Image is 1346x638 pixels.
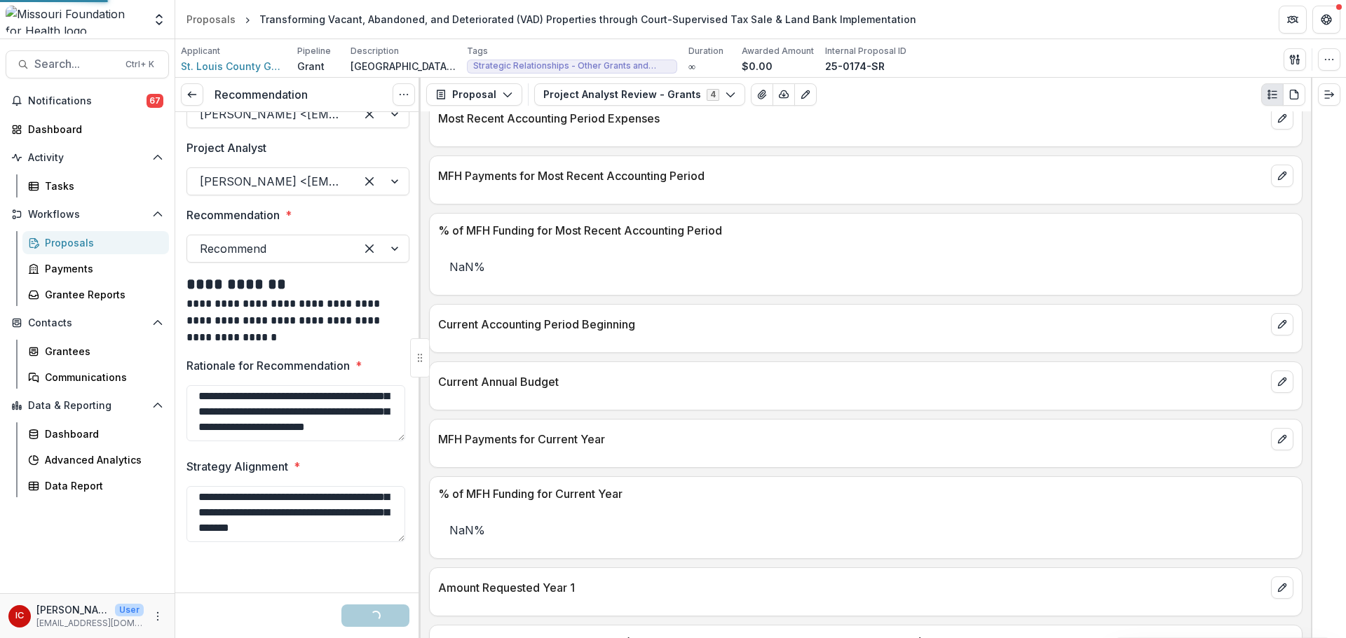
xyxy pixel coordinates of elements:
nav: breadcrumb [181,9,922,29]
div: Dashboard [45,427,158,441]
span: Workflows [28,209,147,221]
a: Communications [22,366,169,389]
p: % of MFH Funding for Most Recent Accounting Period [438,222,1288,239]
button: Partners [1279,6,1307,34]
p: MFH Payments for Most Recent Accounting Period [438,167,1265,184]
div: Dashboard [28,122,158,137]
button: Proposal [426,83,522,106]
button: edit [1271,576,1293,599]
a: Tasks [22,174,169,197]
div: Payments [45,261,158,276]
a: Grantee Reports [22,283,169,306]
p: NaN% [438,511,1293,550]
p: Duration [688,45,723,57]
div: Ivory Clarke [15,611,24,620]
div: Clear selected options [358,103,381,125]
p: Most Recent Accounting Period Expenses [438,110,1265,127]
div: Proposals [186,12,236,27]
a: Proposals [181,9,241,29]
button: More [149,608,166,625]
div: Proposals [45,235,158,250]
button: Plaintext view [1261,83,1284,106]
a: Payments [22,257,169,280]
p: Current Annual Budget [438,373,1265,390]
button: Get Help [1312,6,1340,34]
p: Tags [467,45,488,57]
span: Contacts [28,317,147,329]
p: Pipeline [297,45,331,57]
a: Data Report [22,474,169,497]
p: Applicant [181,45,220,57]
button: edit [1271,370,1293,393]
p: User [115,604,144,616]
p: Amount Requested Year 1 [438,579,1265,596]
button: Open Activity [6,146,169,169]
button: Edit as form [794,83,817,106]
p: Rationale for Recommendation [186,357,350,374]
button: Open entity switcher [149,6,169,34]
button: Open Workflows [6,203,169,226]
div: Advanced Analytics [45,452,158,467]
button: Options [393,83,415,106]
p: Internal Proposal ID [825,45,906,57]
p: $0.00 [742,59,773,74]
button: Search... [6,50,169,78]
p: Current Accounting Period Beginning [438,316,1265,333]
p: [EMAIL_ADDRESS][DOMAIN_NAME] [36,617,144,630]
img: Missouri Foundation for Health logo [6,6,144,34]
p: ∞ [688,59,695,74]
a: Dashboard [22,422,169,445]
a: St. Louis County Government [181,59,286,74]
button: edit [1271,107,1293,130]
div: Grantees [45,344,158,359]
button: edit [1271,313,1293,335]
div: Clear selected options [358,170,381,193]
p: % of MFH Funding for Current Year [438,485,1288,502]
p: Recommendation [186,207,280,223]
p: 25-0174-SR [825,59,885,74]
span: Strategic Relationships - Other Grants and Contracts [473,61,671,71]
button: PDF view [1283,83,1305,106]
a: Proposals [22,231,169,254]
h3: Recommendation [215,88,308,102]
button: View Attached Files [751,83,773,106]
div: Tasks [45,179,158,193]
p: [PERSON_NAME] [36,602,109,617]
a: Dashboard [6,118,169,141]
button: Open Data & Reporting [6,394,169,417]
p: Awarded Amount [742,45,814,57]
p: MFH Payments for Current Year [438,431,1265,448]
div: Communications [45,370,158,384]
span: 67 [147,94,163,108]
p: [GEOGRAPHIC_DATA], the City of [GEOGRAPHIC_DATA], Legal Services of [GEOGRAPHIC_DATA][US_STATE], ... [351,59,456,74]
p: NaN% [438,247,1293,286]
a: Grantees [22,340,169,363]
div: Transforming Vacant, Abandoned, and Deteriorated (VAD) Properties through Court-Supervised Tax Sa... [259,12,916,27]
p: Description [351,45,399,57]
span: Search... [34,57,117,71]
button: Notifications67 [6,90,169,112]
span: Activity [28,152,147,164]
div: Clear selected options [358,237,381,260]
p: Project Analyst [186,139,266,156]
button: edit [1271,165,1293,187]
button: Open Contacts [6,312,169,334]
button: edit [1271,428,1293,450]
div: Ctrl + K [123,57,157,72]
span: Notifications [28,95,147,107]
button: Expand right [1318,83,1340,106]
div: Data Report [45,478,158,493]
a: Advanced Analytics [22,448,169,471]
button: Project Analyst Review - Grants4 [534,83,745,106]
div: Grantee Reports [45,287,158,302]
p: Strategy Alignment [186,458,288,475]
p: Grant [297,59,325,74]
span: Data & Reporting [28,400,147,412]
